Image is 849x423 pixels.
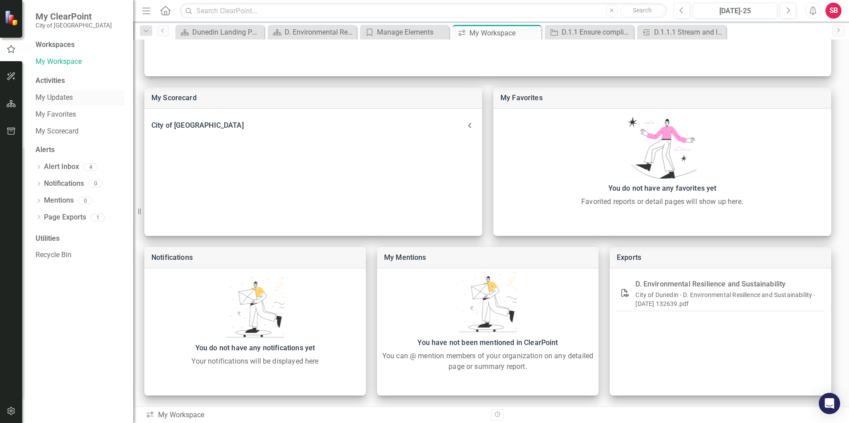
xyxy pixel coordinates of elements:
[36,40,75,50] div: Workspaces
[178,27,262,38] a: Dunedin Landing Page
[285,27,354,38] div: D. Environmental Resilience and Sustainability
[500,94,543,102] a: My Favorites
[36,126,124,137] a: My Scorecard
[88,180,103,188] div: 0
[180,3,667,19] input: Search ClearPoint...
[36,22,112,29] small: City of [GEOGRAPHIC_DATA]
[620,4,665,17] button: Search
[149,342,361,354] div: You do not have any notifications yet
[36,110,124,120] a: My Favorites
[562,27,631,38] div: D.1.1 Ensure compliance with the City of Dunedin’s National Pollutant Discharge Elimination Syste...
[693,3,778,19] button: [DATE]-25
[819,393,840,414] div: Open Intercom Messenger
[36,93,124,103] a: My Updates
[83,163,98,171] div: 4
[192,27,262,38] div: Dunedin Landing Page
[44,196,74,206] a: Mentions
[36,11,112,22] span: My ClearPoint
[151,119,464,132] div: City of [GEOGRAPHIC_DATA]
[36,234,124,244] div: Utilities
[696,6,774,16] div: [DATE]-25
[151,94,197,102] a: My Scorecard
[547,27,631,38] a: D.1.1 Ensure compliance with the City of Dunedin’s National Pollutant Discharge Elimination Syste...
[36,145,124,155] div: Alerts
[146,410,484,420] div: My Workspace
[469,27,539,39] div: My Workspace
[617,253,641,262] a: Exports
[639,27,724,38] a: D.1.1.1 Stream and lake water quality and sediment monitoring.
[78,197,92,204] div: 0
[825,3,841,19] button: SB
[498,182,827,195] div: You do not have any favorites yet
[635,278,817,290] div: D. Environmental Resilience and Sustainability
[44,162,79,172] a: Alert Inbox
[270,27,354,38] a: D. Environmental Resilience and Sustainability
[44,212,86,223] a: Page Exports
[36,57,124,67] a: My Workspace
[91,214,105,221] div: 1
[149,356,361,367] div: Your notifications will be displayed here
[633,7,652,14] span: Search
[384,253,426,262] a: My Mentions
[44,179,84,189] a: Notifications
[362,27,447,38] a: Manage Elements
[36,250,124,260] a: Recycle Bin
[654,27,724,38] div: D.1.1.1 Stream and lake water quality and sediment monitoring.
[36,76,124,86] div: Activities
[381,337,594,349] div: You have not been mentioned in ClearPoint
[4,10,20,26] img: ClearPoint Strategy
[381,351,594,372] div: You can @ mention members of your organization on any detailed page or summary report.
[498,196,827,207] div: Favorited reports or detail pages will show up here.
[151,253,193,262] a: Notifications
[144,116,482,135] div: City of [GEOGRAPHIC_DATA]
[635,291,815,307] a: City of Dunedin - D. Environmental Resilience and Sustainability - [DATE] 132639.pdf
[377,27,447,38] div: Manage Elements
